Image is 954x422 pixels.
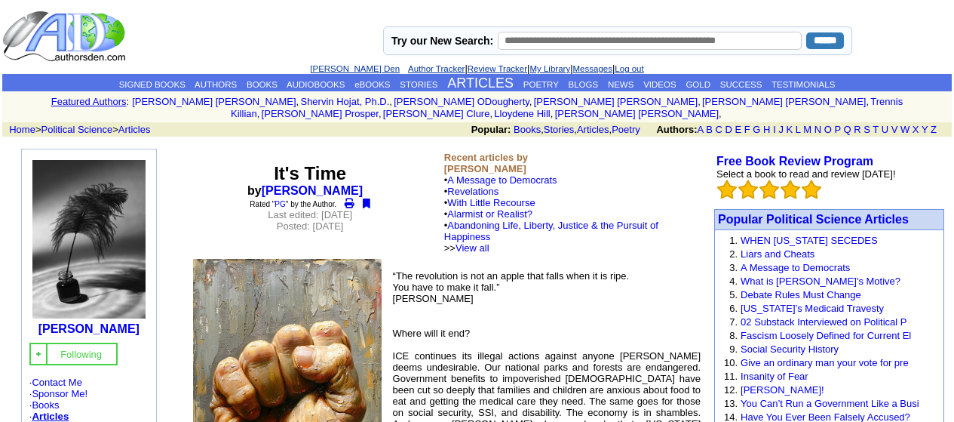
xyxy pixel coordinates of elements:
font: 6. [729,303,738,314]
a: [PERSON_NAME] ODougherty [394,96,529,107]
a: Q [843,124,851,135]
a: View all [456,242,489,254]
a: [US_STATE]’s Medicaid Travesty [741,303,884,314]
a: VIDEOS [643,80,676,89]
font: 3. [729,262,738,273]
b: Free Book Review Program [716,155,873,168]
a: A Message to Democrats [741,262,850,273]
font: > > [4,124,150,135]
a: PG [275,200,285,208]
font: i [701,98,702,106]
a: J [778,124,784,135]
b: by [247,184,373,197]
img: bigemptystars.png [717,180,737,199]
font: 5. [729,289,738,300]
font: Last edited: [DATE] Posted: [DATE] [268,209,352,232]
a: D [725,124,732,135]
a: My Library [529,64,570,73]
a: A [698,124,704,135]
font: i [722,110,723,119]
a: S [864,124,870,135]
font: • [444,174,658,254]
a: You Can’t Run a Government Like a Busi [741,398,919,409]
a: [PERSON_NAME] [262,184,363,197]
label: Try our New Search: [391,35,493,47]
font: , , , , , , , , , , [132,96,903,119]
a: Z [931,124,937,135]
font: i [492,110,494,119]
font: 13. [724,398,738,409]
a: Review Tracker [468,64,527,73]
a: B [706,124,713,135]
a: With Little Recourse [447,197,535,208]
font: , , , [471,124,950,135]
a: [PERSON_NAME] Den [310,64,400,73]
img: 48120.JPG [32,160,146,319]
a: Books [514,124,541,135]
font: 9. [729,343,738,355]
font: 4. [729,276,738,287]
font: 12. [724,384,738,396]
a: U [882,124,888,135]
a: 02 Substack Interviewed on Political P [741,316,906,328]
font: 1. [729,235,738,246]
a: Trennis Killian [231,96,903,119]
font: 7. [729,316,738,328]
img: bigemptystars.png [781,180,800,199]
a: NEWS [608,80,634,89]
a: R [854,124,860,135]
font: • >> [444,220,658,254]
a: A Message to Democrats [447,174,557,186]
font: | | | | [310,63,643,74]
font: It's Time [274,163,346,183]
a: Poetry [612,124,640,135]
a: AUTHORS [195,80,237,89]
a: T [873,124,879,135]
font: i [392,98,394,106]
font: • [444,208,658,254]
a: TESTIMONIALS [771,80,835,89]
font: : [127,96,130,107]
img: logo_ad.gif [2,10,129,63]
a: K [787,124,793,135]
a: [PERSON_NAME] [PERSON_NAME] [555,108,719,119]
b: Recent articles by [PERSON_NAME] [444,152,528,174]
a: Log out [615,64,643,73]
b: Popular: [471,124,511,135]
a: H [763,124,770,135]
font: “The revolution is not an apple that falls when it is ripe. You have to make it fall.” [PERSON_NAME] [393,270,630,304]
a: Articles [118,124,151,135]
font: i [382,110,383,119]
a: E [735,124,741,135]
img: bigemptystars.png [738,180,758,199]
a: F [744,124,750,135]
a: Popular Political Science Articles [718,213,909,226]
a: Articles [577,124,609,135]
a: Political Science [41,124,113,135]
font: Select a book to read and review [DATE]! [716,168,896,180]
a: Articles [32,411,69,422]
a: Books [32,399,59,411]
a: Insanity of Fear [741,371,808,382]
a: SIGNED BOOKS [119,80,186,89]
a: [PERSON_NAME] Clure [383,108,490,119]
a: Abandoning Life, Liberty, Justice & the Pursuit of Happiness [444,220,658,242]
a: SUCCESS [720,80,762,89]
a: Contact Me [32,377,81,388]
img: gc.jpg [34,350,43,359]
a: Give an ordinary man your vote for pre [741,357,909,368]
a: Debate Rules Must Change [741,289,861,300]
a: Liars and Cheats [741,248,814,260]
a: eBOOKS [354,80,390,89]
a: Messages [573,64,612,73]
a: [PERSON_NAME] Prosper [262,108,379,119]
a: I [773,124,776,135]
a: [PERSON_NAME] [PERSON_NAME] [132,96,296,107]
a: Y [922,124,928,135]
font: 10. [724,357,738,368]
font: Following [60,349,102,360]
a: WHEN [US_STATE] SECEDES [741,235,878,246]
a: P [834,124,840,135]
font: i [553,110,554,119]
font: i [532,98,533,106]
